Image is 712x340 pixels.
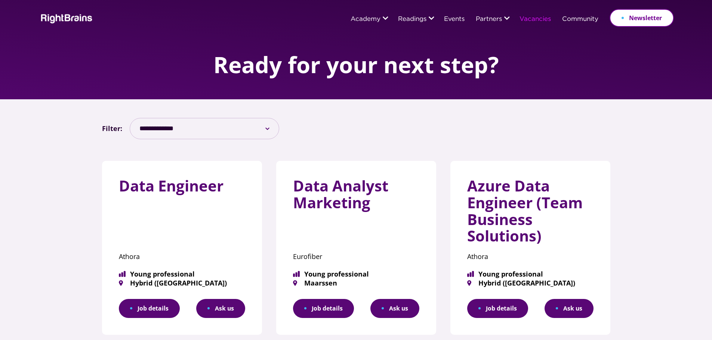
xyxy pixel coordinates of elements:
a: Job details [467,299,528,318]
p: Athora [119,250,245,263]
h3: Azure Data Engineer (Team Business Solutions) [467,178,594,250]
a: Job details [293,299,354,318]
h1: Ready for your next step? [213,52,499,77]
label: Filter: [102,122,122,134]
a: Vacancies [520,16,551,23]
p: Eurofiber [293,250,419,263]
span: Hybrid ([GEOGRAPHIC_DATA]) [119,280,245,286]
img: Rightbrains [38,13,93,24]
button: Ask us [370,299,419,318]
span: Young professional [467,271,594,277]
a: Academy [351,16,380,23]
h3: Data Analyst Marketing [293,178,419,217]
p: Athora [467,250,594,263]
a: Community [562,16,598,23]
h3: Data Engineer [119,178,245,200]
a: Readings [398,16,426,23]
span: Maarssen [293,280,419,286]
button: Ask us [196,299,245,318]
span: Hybrid ([GEOGRAPHIC_DATA]) [467,280,594,286]
button: Ask us [545,299,594,318]
span: Young professional [119,271,245,277]
a: Partners [476,16,502,23]
a: Events [444,16,465,23]
a: Job details [119,299,180,318]
span: Young professional [293,271,419,277]
a: Newsletter [610,9,674,27]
